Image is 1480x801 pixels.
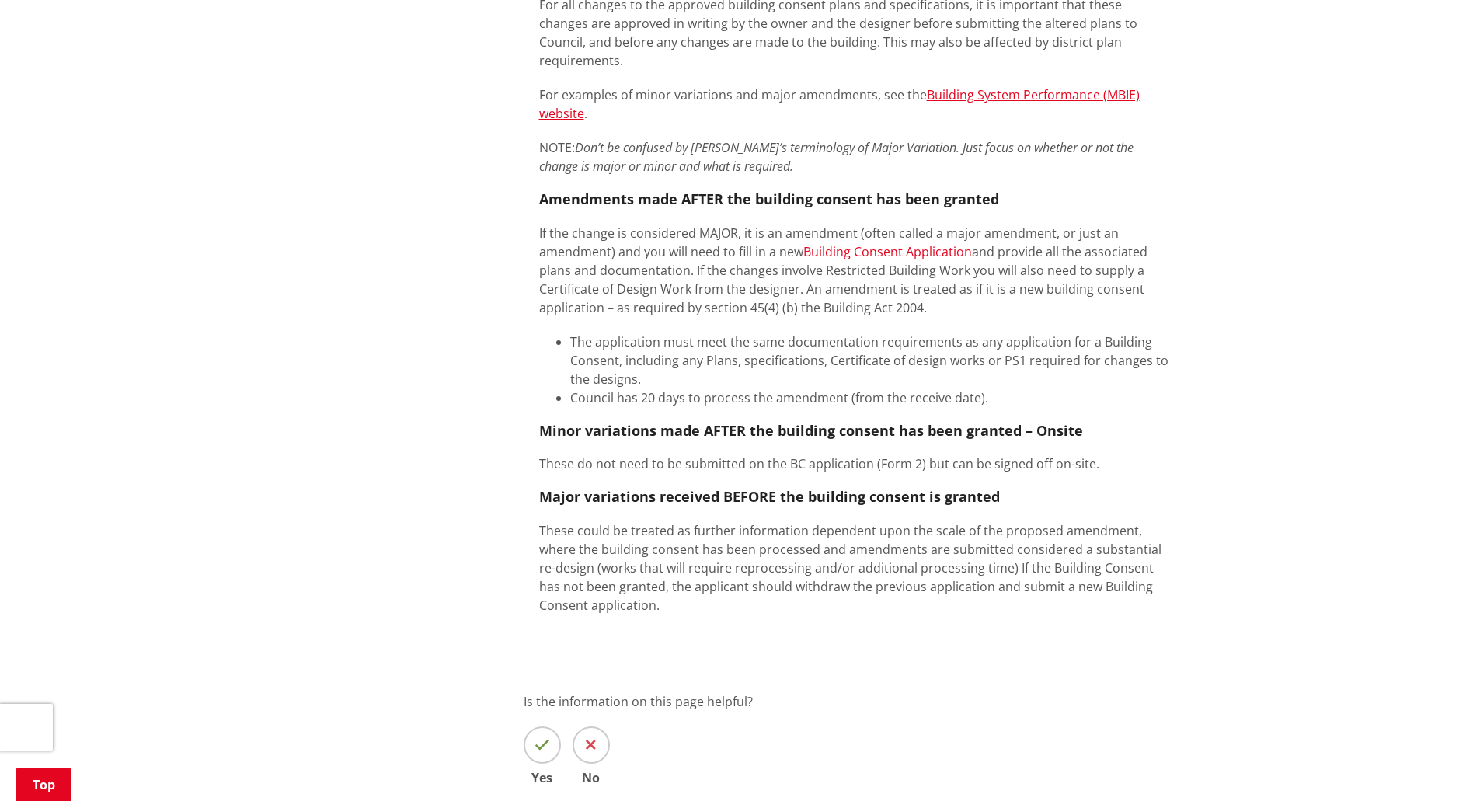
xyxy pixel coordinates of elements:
p: These could be treated as further information dependent upon the scale of the proposed amendment,... [539,521,1170,615]
p: These do not need to be submitted on the BC application (Form 2) but can be signed off on-site. [539,454,1170,473]
li: The application must meet the same documentation requirements as any application for a Building C... [570,333,1170,388]
p: NOTE: [539,138,1170,176]
strong: Minor variations made AFTER the building consent has been granted – Onsite [539,421,1083,440]
p: If the change is considered MAJOR, it is an amendment (often called a major amendment, or just an... [539,224,1170,317]
iframe: Messenger Launcher [1409,736,1464,792]
strong: Major variations received BEFORE the building consent is granted [539,487,1000,506]
span: No [573,771,610,784]
p: Is the information on this page helpful? [524,692,1186,711]
li: Council has 20 days to process the amendment (from the receive date). [570,388,1170,407]
em: Don’t be confused by [PERSON_NAME]’s terminology of Major Variation. Just focus on whether or not... [539,139,1134,175]
a: Building System Performance (MBIE) website [539,86,1140,122]
a: Top [16,768,71,801]
a: Building Consent Application [803,243,972,260]
span: Yes [524,771,561,784]
p: For examples of minor variations and major amendments, see the . [539,85,1170,123]
strong: Amendments made AFTER the building consent has been granted [539,190,999,208]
